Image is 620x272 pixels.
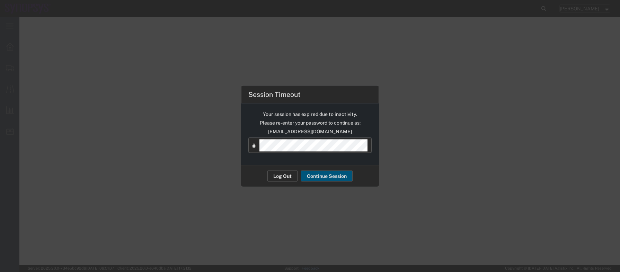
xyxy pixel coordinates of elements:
h4: Session Timeout [248,89,301,99]
button: Log Out [267,171,298,182]
p: Please re-enter your password to continue as: [248,119,372,127]
button: Continue Session [301,171,353,182]
p: [EMAIL_ADDRESS][DOMAIN_NAME] [248,128,372,135]
p: Your session has expired due to inactivity. [248,111,372,118]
